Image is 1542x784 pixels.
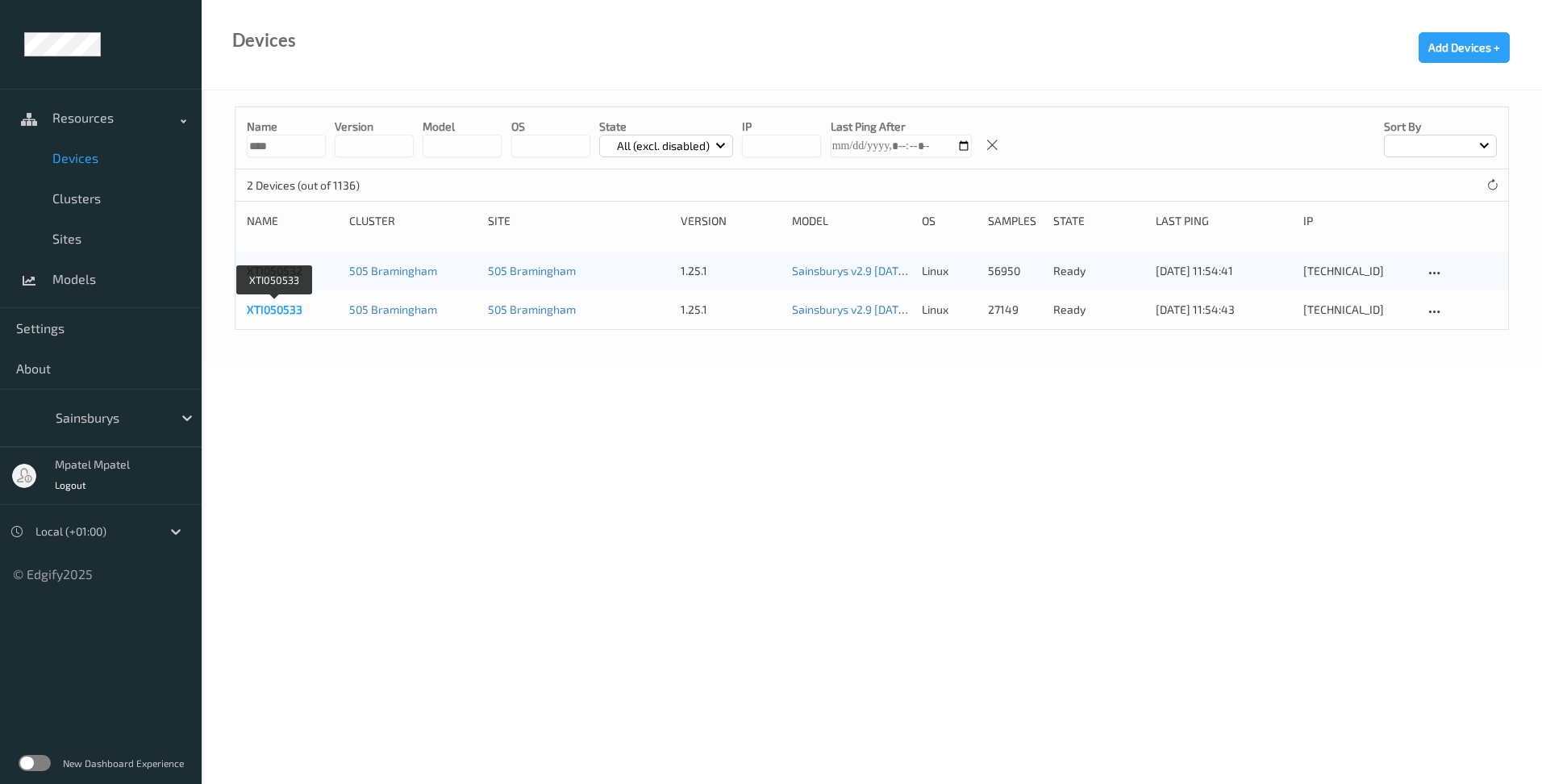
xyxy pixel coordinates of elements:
[611,138,715,154] p: All (excl. disabled)
[247,264,302,277] a: XTI050532
[1156,302,1292,318] div: [DATE] 11:54:43
[988,302,1043,318] div: 27149
[988,213,1043,229] div: Samples
[792,264,992,277] a: Sainsburys v2.9 [DATE] 10:55 Auto Save
[1156,213,1292,229] div: Last Ping
[922,213,977,229] div: OS
[681,263,781,279] div: 1.25.1
[511,119,590,135] p: OS
[988,263,1043,279] div: 56950
[1053,263,1144,279] p: ready
[423,119,502,135] p: model
[232,32,296,48] div: Devices
[488,302,576,316] a: 505 Bramingham
[1419,32,1510,63] button: Add Devices +
[349,213,477,229] div: Cluster
[922,302,977,318] p: linux
[831,119,972,135] p: Last Ping After
[742,119,821,135] p: IP
[1384,119,1497,135] p: Sort by
[792,302,992,316] a: Sainsburys v2.9 [DATE] 10:55 Auto Save
[335,119,414,135] p: version
[247,302,302,316] a: XTI050533
[1303,302,1412,318] div: [TECHNICAL_ID]
[1303,213,1412,229] div: ip
[1053,302,1144,318] p: ready
[1053,213,1144,229] div: State
[488,213,670,229] div: Site
[349,302,437,316] a: 505 Bramingham
[1303,263,1412,279] div: [TECHNICAL_ID]
[681,213,781,229] div: version
[247,177,368,194] p: 2 Devices (out of 1136)
[681,302,781,318] div: 1.25.1
[792,213,911,229] div: Model
[247,119,326,135] p: Name
[488,264,576,277] a: 505 Bramingham
[349,264,437,277] a: 505 Bramingham
[247,213,338,229] div: Name
[1156,263,1292,279] div: [DATE] 11:54:41
[599,119,734,135] p: State
[922,263,977,279] p: linux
